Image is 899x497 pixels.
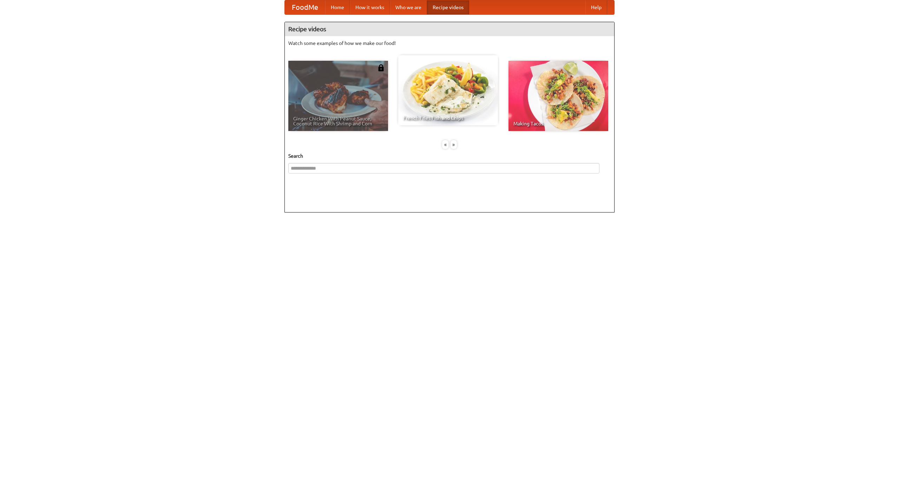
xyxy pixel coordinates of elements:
a: Home [325,0,350,14]
a: Help [585,0,607,14]
a: French Fries Fish and Chips [398,55,498,125]
h4: Recipe videos [285,22,614,36]
a: Who we are [390,0,427,14]
h5: Search [288,152,611,159]
a: How it works [350,0,390,14]
span: French Fries Fish and Chips [403,116,493,120]
p: Watch some examples of how we make our food! [288,40,611,47]
span: Making Tacos [513,121,603,126]
div: « [442,140,448,149]
a: Making Tacos [508,61,608,131]
div: » [451,140,457,149]
img: 483408.png [378,64,385,71]
a: Recipe videos [427,0,469,14]
a: FoodMe [285,0,325,14]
